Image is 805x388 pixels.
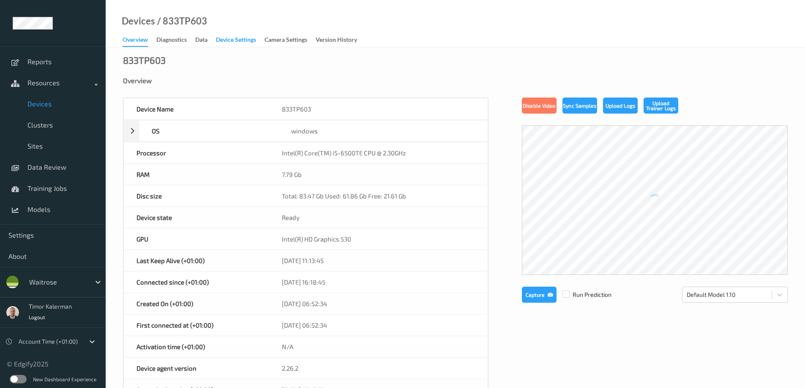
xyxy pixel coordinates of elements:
[124,336,269,357] div: Activation time (+01:00)
[269,228,488,250] div: Intel(R) HD Graphics 530
[265,35,307,46] div: Camera Settings
[156,35,187,46] div: Diagnostics
[269,293,488,314] div: [DATE] 06:52:34
[269,315,488,336] div: [DATE] 06:52:34
[316,35,357,46] div: Version History
[156,34,195,46] a: Diagnostics
[316,34,366,46] a: Version History
[124,164,269,185] div: RAM
[124,228,269,250] div: GPU
[216,34,265,46] a: Device Settings
[522,98,557,114] button: Disable Video
[269,336,488,357] div: N/A
[269,142,488,163] div: Intel(R) Core(TM) i5-6500TE CPU @ 2.30GHz
[124,207,269,228] div: Device state
[278,120,488,141] div: windows
[644,98,678,114] button: Upload Trainer Logs
[124,250,269,271] div: Last Keep Alive (+01:00)
[603,98,638,114] button: Upload Logs
[269,98,488,119] div: 833TP603
[269,358,488,379] div: 2.26.2
[122,17,155,25] a: Devices
[123,34,156,47] a: Overview
[124,358,269,379] div: Device agent version
[155,17,207,25] div: / 833TP603
[124,315,269,336] div: First connected at (+01:00)
[195,34,216,46] a: Data
[123,56,166,64] div: 833TP603
[265,34,316,46] a: Camera Settings
[269,185,488,206] div: Total: 83.47 Gb Used: 61.86 Gb Free: 21.61 Gb
[124,185,269,206] div: Disc size
[124,98,269,119] div: Device Name
[123,35,148,47] div: Overview
[216,35,256,46] div: Device Settings
[269,271,488,293] div: [DATE] 16:18:45
[269,250,488,271] div: [DATE] 11:13:45
[522,287,557,303] button: Capture
[269,164,488,185] div: 7.79 Gb
[557,290,611,299] span: Run Prediction
[195,35,207,46] div: Data
[124,142,269,163] div: Processor
[124,271,269,293] div: Connected since (+01:00)
[269,207,488,228] div: Ready
[139,120,278,141] div: OS
[123,120,488,142] div: OSwindows
[562,98,597,114] button: Sync Samples
[123,76,788,85] div: Overview
[124,293,269,314] div: Created On (+01:00)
